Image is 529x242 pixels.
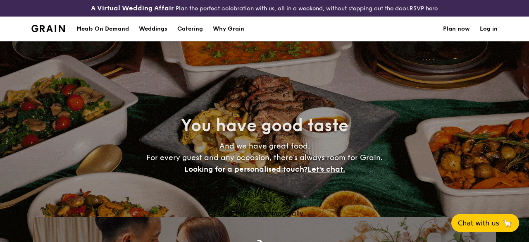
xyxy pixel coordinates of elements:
[307,165,345,174] span: Let's chat.
[31,25,65,32] img: Grain
[139,17,167,41] div: Weddings
[213,17,244,41] div: Why Grain
[91,3,174,13] h4: A Virtual Wedding Affair
[172,17,208,41] a: Catering
[451,214,519,232] button: Chat with us🦙
[443,17,470,41] a: Plan now
[480,17,498,41] a: Log in
[88,3,441,13] div: Plan the perfect celebration with us, all in a weekend, without stepping out the door.
[177,17,203,41] h1: Catering
[33,209,496,217] div: Loading menus magically...
[208,17,249,41] a: Why Grain
[31,25,65,32] a: Logotype
[410,5,438,12] a: RSVP here
[503,218,512,228] span: 🦙
[458,219,499,227] span: Chat with us
[134,17,172,41] a: Weddings
[71,17,134,41] a: Meals On Demand
[76,17,129,41] div: Meals On Demand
